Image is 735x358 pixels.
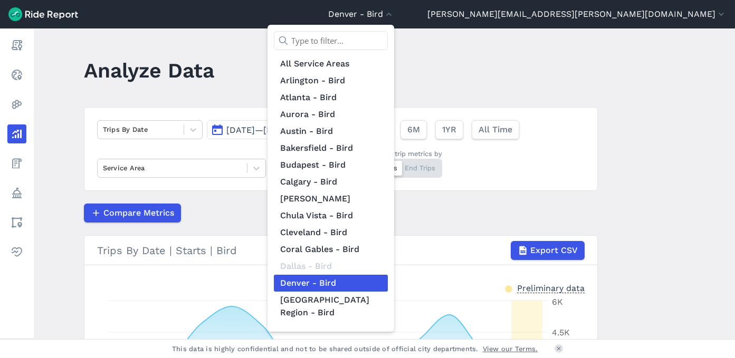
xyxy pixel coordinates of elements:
a: Denver - Bird [274,275,388,292]
a: Bakersfield - Bird [274,140,388,157]
a: Durham - Bird [274,321,388,338]
a: [GEOGRAPHIC_DATA] Region - Bird [274,292,388,321]
a: Coral Gables - Bird [274,241,388,258]
a: Aurora - Bird [274,106,388,123]
a: All Service Areas [274,55,388,72]
input: Type to filter... [274,31,388,50]
a: Calgary - Bird [274,173,388,190]
a: [PERSON_NAME] [274,190,388,207]
a: Arlington - Bird [274,72,388,89]
a: Austin - Bird [274,123,388,140]
a: Chula Vista - Bird [274,207,388,224]
a: Cleveland - Bird [274,224,388,241]
a: Atlanta - Bird [274,89,388,106]
div: Dallas - Bird [274,258,388,275]
a: Budapest - Bird [274,157,388,173]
